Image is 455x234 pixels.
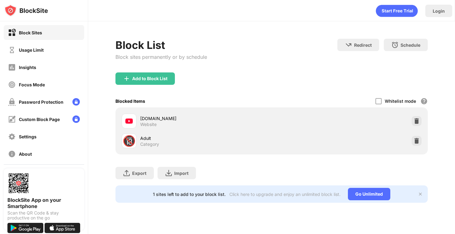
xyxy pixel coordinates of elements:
div: Login [433,8,445,14]
div: Settings [19,134,37,139]
img: block-on.svg [8,29,16,37]
div: Add to Block List [132,76,167,81]
div: 🔞 [123,135,136,147]
div: Category [140,141,159,147]
div: Whitelist mode [385,98,416,104]
div: Insights [19,65,36,70]
div: Block Sites [19,30,42,35]
div: 1 sites left to add to your block list. [153,192,226,197]
img: download-on-the-app-store.svg [45,223,80,233]
img: focus-off.svg [8,81,16,89]
img: logo-blocksite.svg [4,4,48,17]
div: Adult [140,135,271,141]
img: x-button.svg [418,192,423,197]
div: animation [376,5,418,17]
div: Focus Mode [19,82,45,87]
img: settings-off.svg [8,133,16,141]
div: Schedule [401,42,420,48]
div: BlockSite App on your Smartphone [7,197,80,209]
img: favicons [125,117,133,125]
div: Export [132,171,146,176]
div: Password Protection [19,99,63,105]
img: customize-block-page-off.svg [8,115,16,123]
img: lock-menu.svg [72,115,80,123]
div: Import [174,171,188,176]
div: About [19,151,32,157]
div: Blocked Items [115,98,145,104]
div: Custom Block Page [19,117,60,122]
img: about-off.svg [8,150,16,158]
img: options-page-qr-code.png [7,172,30,194]
img: get-it-on-google-play.svg [7,223,43,233]
div: [DOMAIN_NAME] [140,115,271,122]
div: Go Unlimited [348,188,390,200]
div: Usage Limit [19,47,44,53]
img: password-protection-off.svg [8,98,16,106]
div: Website [140,122,157,127]
img: time-usage-off.svg [8,46,16,54]
div: Block sites permanently or by schedule [115,54,207,60]
div: Redirect [354,42,372,48]
div: Block List [115,39,207,51]
div: Scan the QR Code & stay productive on the go [7,210,80,220]
img: insights-off.svg [8,63,16,71]
img: lock-menu.svg [72,98,80,106]
div: Click here to upgrade and enjoy an unlimited block list. [229,192,340,197]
